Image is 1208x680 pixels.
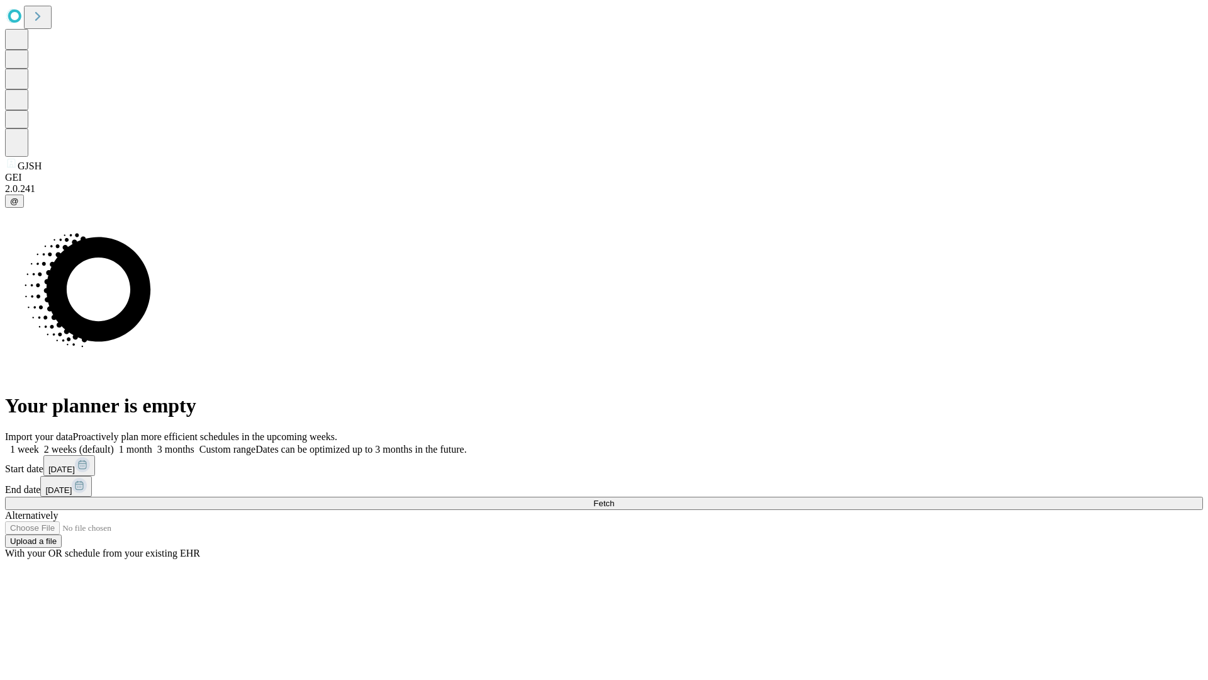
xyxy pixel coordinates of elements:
span: 3 months [157,444,194,455]
span: Import your data [5,431,73,442]
h1: Your planner is empty [5,394,1203,417]
div: Start date [5,455,1203,476]
span: Custom range [199,444,255,455]
span: 1 week [10,444,39,455]
button: [DATE] [43,455,95,476]
button: @ [5,195,24,208]
span: Fetch [593,499,614,508]
span: Dates can be optimized up to 3 months in the future. [255,444,466,455]
div: End date [5,476,1203,497]
span: Alternatively [5,510,58,521]
span: GJSH [18,161,42,171]
button: [DATE] [40,476,92,497]
button: Upload a file [5,535,62,548]
span: 1 month [119,444,152,455]
span: With your OR schedule from your existing EHR [5,548,200,558]
div: GEI [5,172,1203,183]
span: 2 weeks (default) [44,444,114,455]
span: [DATE] [45,485,72,495]
span: [DATE] [48,465,75,474]
div: 2.0.241 [5,183,1203,195]
span: Proactively plan more efficient schedules in the upcoming weeks. [73,431,337,442]
span: @ [10,196,19,206]
button: Fetch [5,497,1203,510]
